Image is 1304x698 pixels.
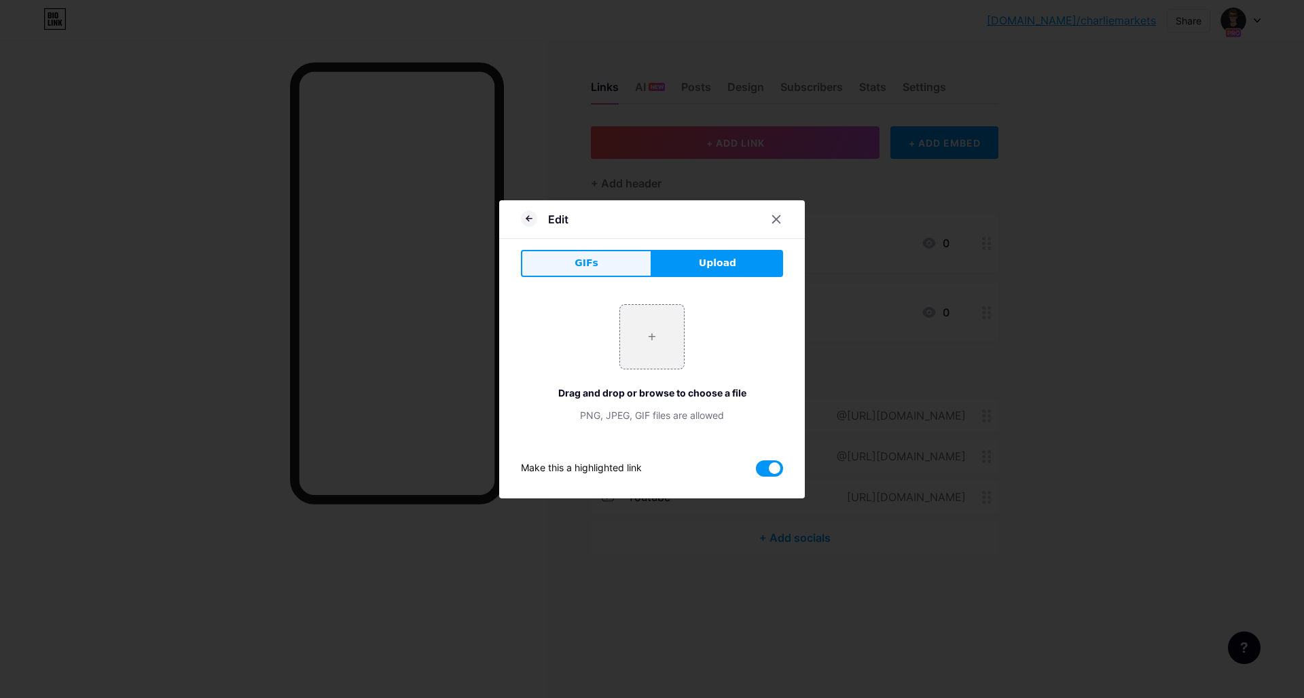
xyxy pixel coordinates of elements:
div: PNG, JPEG, GIF files are allowed [521,408,783,422]
button: GIFs [521,250,652,277]
span: Upload [699,256,736,270]
div: Make this a highlighted link [521,460,642,477]
div: Drag and drop or browse to choose a file [521,386,783,400]
button: Upload [652,250,783,277]
span: GIFs [575,256,598,270]
div: Edit [548,211,568,227]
